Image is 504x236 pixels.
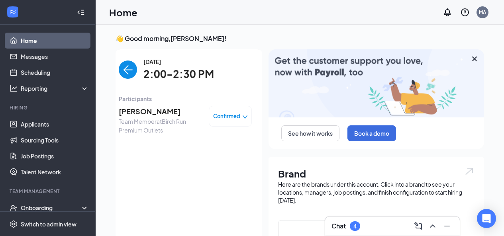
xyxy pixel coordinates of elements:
[414,221,423,231] svg: ComposeMessage
[10,204,18,212] svg: UserCheck
[278,180,475,204] div: Here are the brands under this account. Click into a brand to see your locations, managers, job p...
[77,8,85,16] svg: Collapse
[21,204,82,212] div: Onboarding
[460,8,470,17] svg: QuestionInfo
[119,106,202,117] span: [PERSON_NAME]
[347,125,396,141] button: Book a demo
[9,8,17,16] svg: WorkstreamLogo
[21,148,89,164] a: Job Postings
[479,9,486,16] div: MA
[10,104,87,111] div: Hiring
[10,220,18,228] svg: Settings
[21,49,89,64] a: Messages
[119,94,252,103] span: Participants
[21,64,89,80] a: Scheduling
[21,33,89,49] a: Home
[412,220,425,232] button: ComposeMessage
[21,132,89,148] a: Sourcing Tools
[281,125,339,141] button: See how it works
[119,60,137,79] button: back-button
[353,223,357,230] div: 4
[269,49,484,117] img: payroll-large.gif
[443,8,452,17] svg: Notifications
[10,188,87,195] div: Team Management
[21,84,89,92] div: Reporting
[331,222,346,230] h3: Chat
[242,114,248,120] span: down
[464,167,475,176] img: open.6027fd2a22e1237b5b06.svg
[21,220,76,228] div: Switch to admin view
[116,34,484,43] h3: 👋 Good morning, [PERSON_NAME] !
[213,112,240,120] span: Confirmed
[477,209,496,228] div: Open Intercom Messenger
[278,167,475,180] h1: Brand
[143,57,214,66] span: [DATE]
[119,117,202,135] span: Team Member at Birch Run Premium Outlets
[441,220,453,232] button: Minimize
[428,221,437,231] svg: ChevronUp
[21,116,89,132] a: Applicants
[143,66,214,82] span: 2:00-2:30 PM
[470,54,479,64] svg: Cross
[10,84,18,92] svg: Analysis
[109,6,137,19] h1: Home
[426,220,439,232] button: ChevronUp
[442,221,452,231] svg: Minimize
[21,164,89,180] a: Talent Network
